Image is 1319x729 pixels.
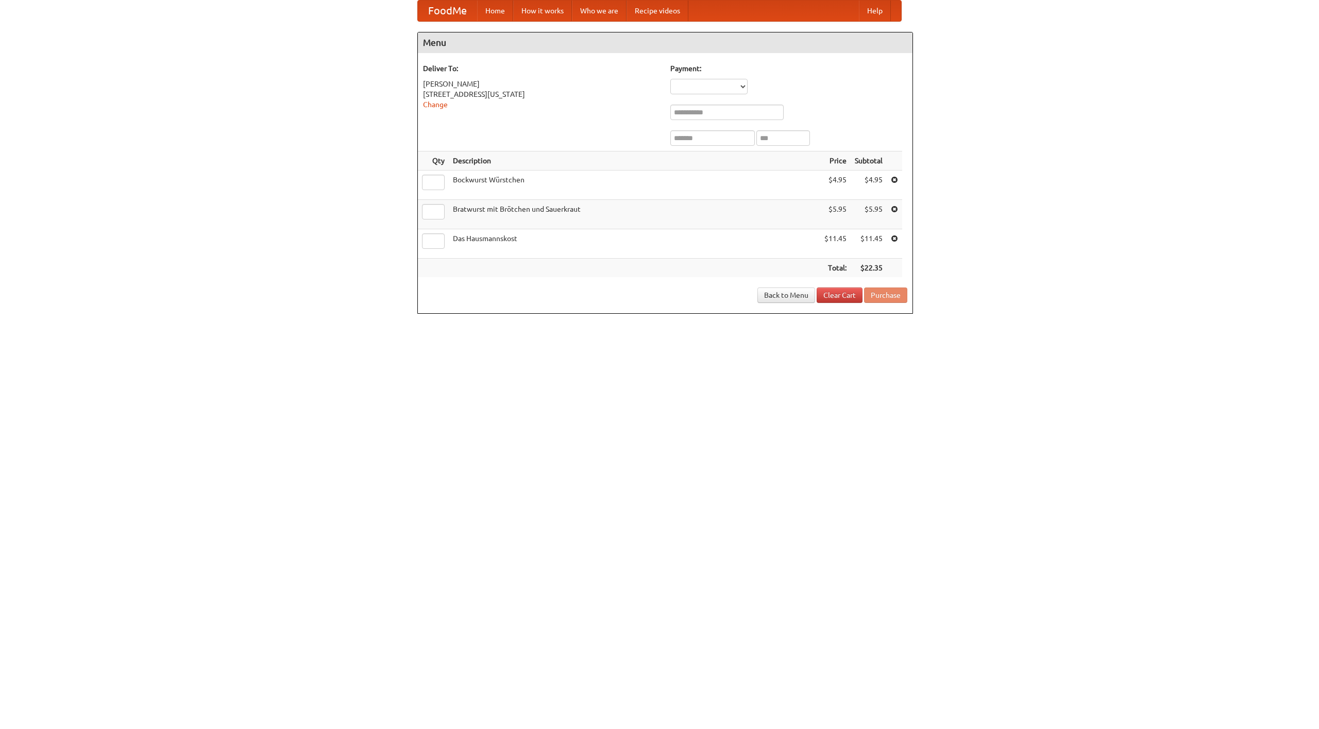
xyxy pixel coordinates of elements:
[820,151,851,171] th: Price
[423,100,448,109] a: Change
[817,287,863,303] a: Clear Cart
[851,151,887,171] th: Subtotal
[423,89,660,99] div: [STREET_ADDRESS][US_STATE]
[670,63,907,74] h5: Payment:
[851,229,887,259] td: $11.45
[757,287,815,303] a: Back to Menu
[864,287,907,303] button: Purchase
[449,171,820,200] td: Bockwurst Würstchen
[423,79,660,89] div: [PERSON_NAME]
[449,200,820,229] td: Bratwurst mit Brötchen und Sauerkraut
[418,32,912,53] h4: Menu
[418,151,449,171] th: Qty
[423,63,660,74] h5: Deliver To:
[477,1,513,21] a: Home
[627,1,688,21] a: Recipe videos
[851,200,887,229] td: $5.95
[820,200,851,229] td: $5.95
[418,1,477,21] a: FoodMe
[859,1,891,21] a: Help
[820,259,851,278] th: Total:
[572,1,627,21] a: Who we are
[851,259,887,278] th: $22.35
[449,151,820,171] th: Description
[820,171,851,200] td: $4.95
[851,171,887,200] td: $4.95
[513,1,572,21] a: How it works
[449,229,820,259] td: Das Hausmannskost
[820,229,851,259] td: $11.45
